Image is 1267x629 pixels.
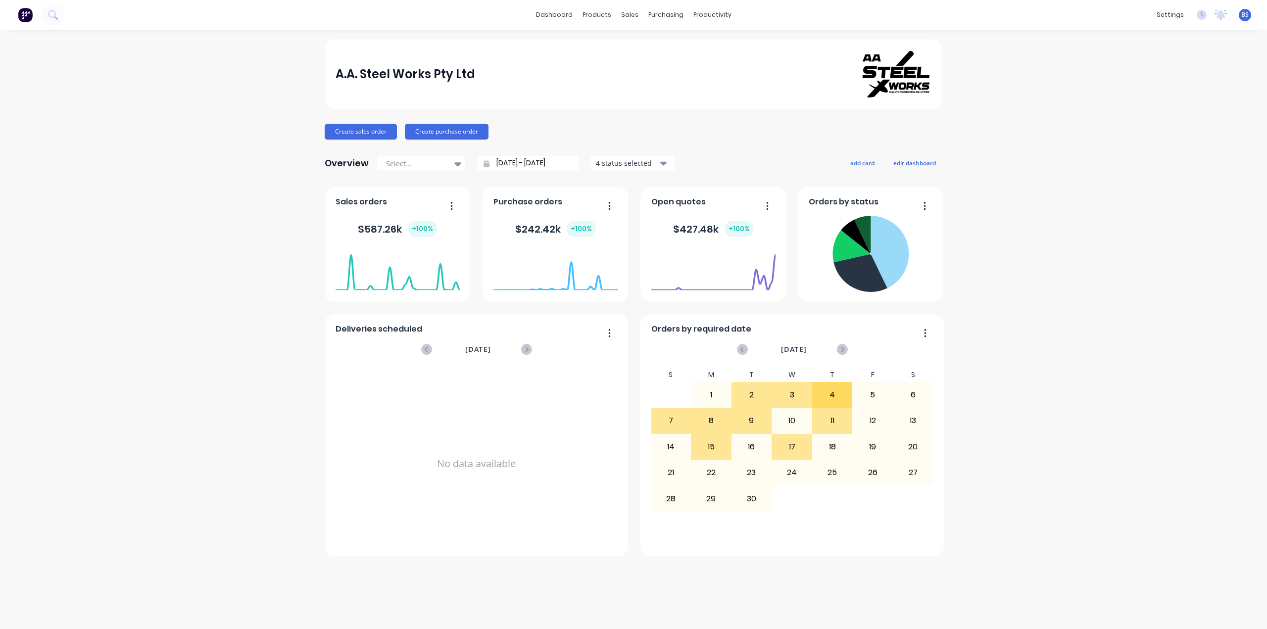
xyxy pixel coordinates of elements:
div: 13 [893,408,933,433]
button: Create purchase order [405,124,488,140]
span: Sales orders [336,196,387,208]
div: 27 [893,460,933,485]
button: Create sales order [325,124,397,140]
div: S [893,368,933,382]
div: settings [1152,7,1189,22]
div: 3 [772,383,812,407]
span: Open quotes [651,196,706,208]
div: 26 [853,460,892,485]
div: 14 [651,435,691,459]
div: 25 [813,460,852,485]
span: Orders by status [809,196,878,208]
span: Purchase orders [493,196,562,208]
div: + 100 % [725,221,754,237]
span: [DATE] [781,344,807,355]
div: 29 [691,486,731,511]
img: A.A. Steel Works Pty Ltd [862,51,931,98]
div: 7 [651,408,691,433]
div: 21 [651,460,691,485]
div: M [691,368,731,382]
div: 11 [813,408,852,433]
div: 8 [691,408,731,433]
span: BS [1241,10,1249,19]
div: 30 [732,486,772,511]
div: 15 [691,435,731,459]
div: 23 [732,460,772,485]
div: 24 [772,460,812,485]
div: $ 587.26k [358,221,437,237]
button: add card [844,156,881,169]
img: Factory [18,7,33,22]
div: + 100 % [408,221,437,237]
div: A.A. Steel Works Pty Ltd [336,64,475,84]
div: 18 [813,435,852,459]
button: 4 status selected [590,156,675,171]
div: 1 [691,383,731,407]
div: productivity [688,7,736,22]
div: 6 [893,383,933,407]
div: $ 427.48k [673,221,754,237]
div: products [578,7,616,22]
div: 16 [732,435,772,459]
div: 28 [651,486,691,511]
div: No data available [336,368,618,560]
span: Deliveries scheduled [336,323,422,335]
div: S [651,368,691,382]
div: purchasing [643,7,688,22]
div: $ 242.42k [515,221,596,237]
span: [DATE] [465,344,491,355]
div: sales [616,7,643,22]
div: W [772,368,812,382]
div: T [731,368,772,382]
div: 20 [893,435,933,459]
div: 22 [691,460,731,485]
div: T [812,368,853,382]
div: 4 [813,383,852,407]
div: 19 [853,435,892,459]
div: 10 [772,408,812,433]
div: 12 [853,408,892,433]
button: edit dashboard [887,156,942,169]
div: Overview [325,153,369,173]
div: 4 status selected [596,158,658,168]
div: 2 [732,383,772,407]
div: F [852,368,893,382]
a: dashboard [531,7,578,22]
div: 5 [853,383,892,407]
div: 9 [732,408,772,433]
div: 17 [772,435,812,459]
div: + 100 % [567,221,596,237]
